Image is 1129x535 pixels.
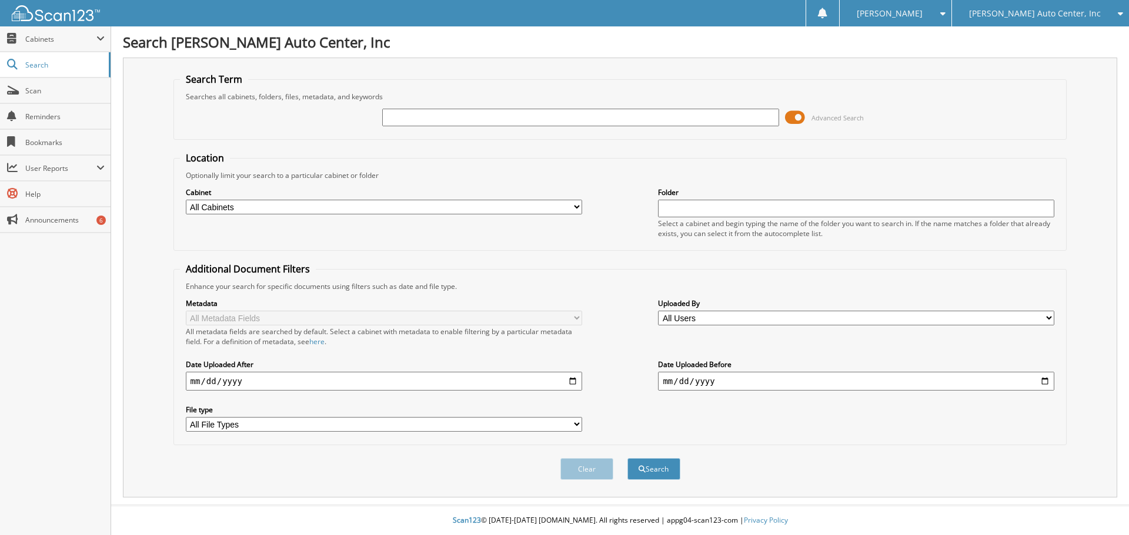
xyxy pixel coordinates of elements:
span: Scan123 [453,515,481,525]
span: Scan [25,86,105,96]
a: Privacy Policy [744,515,788,525]
label: Date Uploaded Before [658,359,1054,369]
h1: Search [PERSON_NAME] Auto Center, Inc [123,32,1117,52]
input: start [186,372,582,391]
img: scan123-logo-white.svg [12,5,100,21]
span: Advanced Search [811,113,864,122]
button: Clear [560,458,613,480]
div: 6 [96,216,106,225]
div: All metadata fields are searched by default. Select a cabinet with metadata to enable filtering b... [186,327,582,346]
span: Reminders [25,112,105,122]
div: Enhance your search for specific documents using filters such as date and file type. [180,281,1061,291]
div: © [DATE]-[DATE] [DOMAIN_NAME]. All rights reserved | appg04-scan123-com | [111,506,1129,535]
label: Cabinet [186,187,582,197]
legend: Location [180,152,230,164]
span: [PERSON_NAME] [857,10,923,17]
button: Search [627,458,680,480]
label: Folder [658,187,1054,197]
div: Select a cabinet and begin typing the name of the folder you want to search in. If the name match... [658,218,1054,238]
label: Date Uploaded After [186,359,582,369]
label: Uploaded By [658,298,1054,308]
span: Cabinets [25,34,96,44]
label: Metadata [186,298,582,308]
legend: Additional Document Filters [180,263,316,275]
span: Help [25,189,105,199]
div: Optionally limit your search to a particular cabinet or folder [180,170,1061,180]
legend: Search Term [180,73,248,86]
span: Search [25,60,103,70]
span: [PERSON_NAME] Auto Center, Inc [969,10,1101,17]
span: Announcements [25,215,105,225]
input: end [658,372,1054,391]
div: Searches all cabinets, folders, files, metadata, and keywords [180,92,1061,102]
span: User Reports [25,163,96,173]
span: Bookmarks [25,137,105,147]
label: File type [186,405,582,415]
a: here [309,337,325,346]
